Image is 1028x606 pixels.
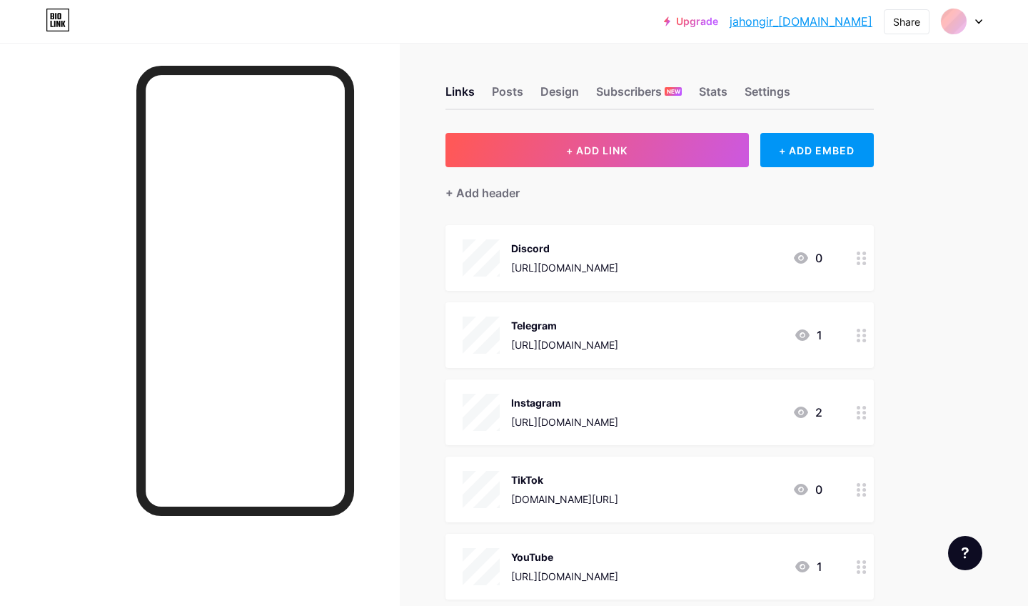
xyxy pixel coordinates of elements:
[511,241,618,256] div: Discord
[492,83,523,109] div: Posts
[511,337,618,352] div: [URL][DOMAIN_NAME]
[511,414,618,429] div: [URL][DOMAIN_NAME]
[893,14,920,29] div: Share
[699,83,727,109] div: Stats
[794,327,822,344] div: 1
[664,16,718,27] a: Upgrade
[511,318,618,333] div: Telegram
[445,83,475,109] div: Links
[511,472,618,487] div: TikTok
[511,550,618,565] div: YouTube
[745,83,790,109] div: Settings
[511,260,618,275] div: [URL][DOMAIN_NAME]
[566,144,628,157] span: + ADD LINK
[511,395,618,410] div: Instagram
[760,133,874,167] div: + ADD EMBED
[667,87,680,96] span: NEW
[445,184,520,202] div: + Add header
[596,83,682,109] div: Subscribers
[792,481,822,498] div: 0
[792,404,822,421] div: 2
[511,569,618,584] div: [URL][DOMAIN_NAME]
[445,133,749,167] button: + ADD LINK
[540,83,579,109] div: Design
[792,249,822,267] div: 0
[794,558,822,575] div: 1
[730,13,872,30] a: jahongir_[DOMAIN_NAME]
[511,492,618,507] div: [DOMAIN_NAME][URL]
